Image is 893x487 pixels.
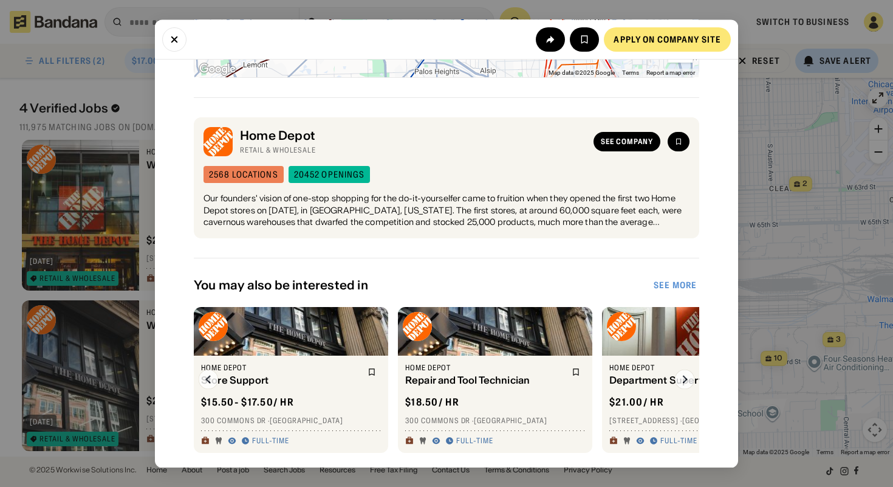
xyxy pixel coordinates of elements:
img: Home Depot logo [204,127,233,156]
div: Home Depot [609,363,768,373]
span: Map data ©2025 Google [549,70,615,77]
div: Home Depot [240,129,586,143]
img: Right Arrow [675,370,694,389]
div: See company [601,138,653,145]
div: Our founders' vision of one-stop shopping for the do-it-yourselfer came to fruition when they ope... [204,193,689,229]
div: Home Depot [201,363,360,373]
div: Apply on company site [614,35,721,43]
div: 300 Commons Dr · [GEOGRAPHIC_DATA] [405,416,585,426]
img: Home Depot logo [403,312,432,341]
div: Store Support [201,375,360,387]
a: Open this area in Google Maps (opens a new window) [197,61,238,77]
div: Repair and Tool Technician [405,375,564,387]
div: $ 18.50 / hr [405,396,459,409]
div: See more [654,281,697,289]
button: Close [162,27,186,51]
div: Full-time [456,437,493,446]
div: Full-time [660,437,697,446]
img: Left Arrow [199,370,218,389]
a: Report a map error [646,70,695,77]
img: Home Depot logo [607,312,636,341]
div: [STREET_ADDRESS] · [GEOGRAPHIC_DATA] [609,416,789,426]
div: Full-time [252,437,289,446]
div: You may also be interested in [194,278,651,292]
div: 2568 locations [209,170,278,179]
div: Department Supervisor [609,375,768,387]
a: Terms (opens in new tab) [622,70,639,77]
img: Home Depot logo [199,312,228,341]
img: Google [197,61,238,77]
div: $ 21.00 / hr [609,396,664,409]
div: 300 Commons Dr · [GEOGRAPHIC_DATA] [201,416,381,426]
div: Home Depot [405,363,564,373]
div: 20452 openings [294,170,365,179]
div: Retail & Wholesale [240,146,586,156]
div: $ 15.50 - $17.50 / hr [201,396,294,409]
